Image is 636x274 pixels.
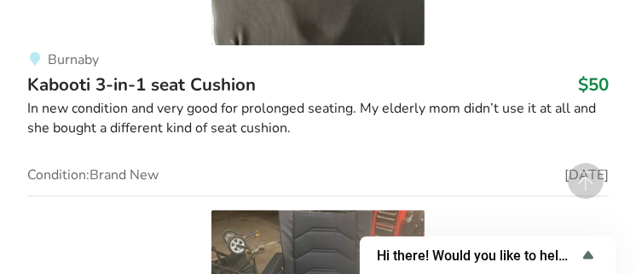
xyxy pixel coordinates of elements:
span: Condition: Brand New [27,168,159,182]
span: Kabooti 3-in-1 seat Cushion [27,73,256,96]
h3: $50 [578,73,609,96]
div: In new condition and very good for prolonged seating. My elderly mom didn’t use it at all and she... [27,99,609,138]
span: Hi there! Would you like to help us improve AssistList? [377,248,578,264]
span: Burnaby [48,50,99,69]
span: [DATE] [564,168,609,182]
button: Show survey - Hi there! Would you like to help us improve AssistList? [377,245,598,265]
